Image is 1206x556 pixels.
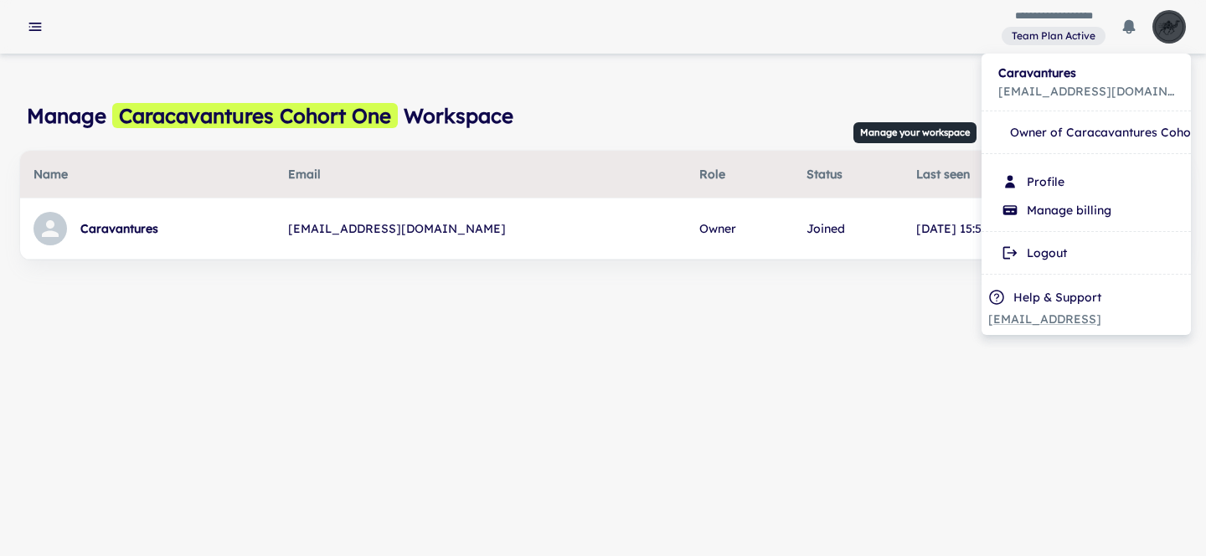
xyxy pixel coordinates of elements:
li: Logout [988,239,1184,267]
div: Manage your workspace [853,122,977,143]
h6: Caravantures [998,64,1174,82]
li: Manage billing [988,196,1184,224]
p: [EMAIL_ADDRESS][DOMAIN_NAME] [998,82,1174,100]
a: [EMAIL_ADDRESS] [988,310,1184,328]
li: Manage your workspace [988,118,1184,147]
p: Help & Support [1013,288,1101,306]
li: Profile [988,167,1184,196]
